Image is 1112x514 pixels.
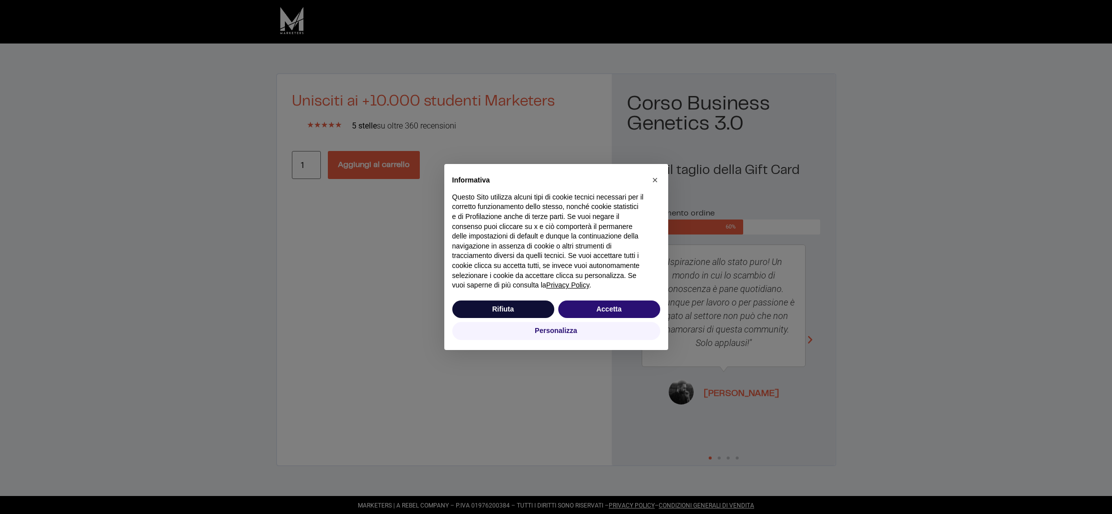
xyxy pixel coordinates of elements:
span: × [652,174,658,185]
button: Rifiuta [452,300,554,318]
button: Accetta [558,300,660,318]
button: Chiudi questa informativa [647,172,663,188]
h2: Informativa [452,176,644,184]
a: Privacy Policy [546,281,589,289]
p: Questo Sito utilizza alcuni tipi di cookie tecnici necessari per il corretto funzionamento dello ... [452,192,644,290]
button: Personalizza [452,322,660,340]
